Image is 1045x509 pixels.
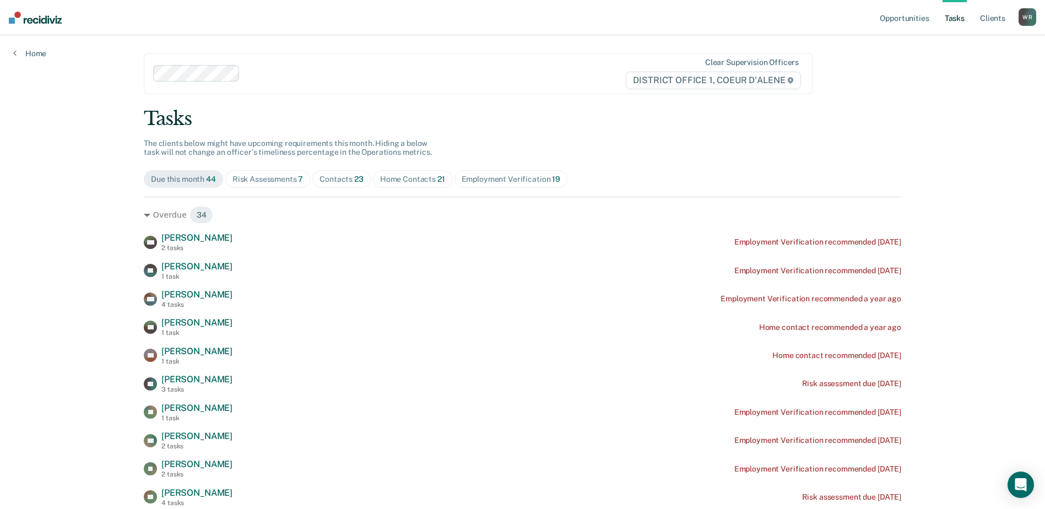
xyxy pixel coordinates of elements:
div: Clear supervision officers [705,58,799,67]
div: Employment Verification recommended [DATE] [734,408,901,417]
div: 1 task [161,329,232,337]
span: 19 [552,175,560,183]
span: [PERSON_NAME] [161,232,232,243]
div: Employment Verification recommended [DATE] [734,464,901,474]
div: 2 tasks [161,244,232,252]
span: [PERSON_NAME] [161,317,232,328]
span: [PERSON_NAME] [161,374,232,385]
div: Home contact recommended a year ago [759,323,901,332]
div: Employment Verification recommended [DATE] [734,237,901,247]
div: W R [1019,8,1036,26]
div: Tasks [144,107,901,130]
div: Risk assessment due [DATE] [802,492,901,502]
div: 4 tasks [161,301,232,308]
div: Employment Verification recommended [DATE] [734,436,901,445]
div: Employment Verification recommended [DATE] [734,266,901,275]
div: Home contact recommended [DATE] [772,351,901,360]
span: 23 [354,175,364,183]
div: Home Contacts [380,175,445,184]
span: DISTRICT OFFICE 1, COEUR D'ALENE [626,72,801,89]
div: 3 tasks [161,386,232,393]
span: [PERSON_NAME] [161,261,232,272]
span: 21 [437,175,445,183]
span: [PERSON_NAME] [161,431,232,441]
span: 34 [189,206,214,224]
span: [PERSON_NAME] [161,346,232,356]
span: 7 [298,175,303,183]
div: 4 tasks [161,499,232,507]
div: 1 task [161,358,232,365]
div: Due this month [151,175,216,184]
a: Home [13,48,46,58]
span: The clients below might have upcoming requirements this month. Hiding a below task will not chang... [144,139,432,157]
span: [PERSON_NAME] [161,289,232,300]
div: Risk Assessments [232,175,304,184]
div: Employment Verification recommended a year ago [721,294,901,304]
div: Overdue 34 [144,206,901,224]
span: [PERSON_NAME] [161,488,232,498]
div: Open Intercom Messenger [1008,472,1034,498]
span: [PERSON_NAME] [161,403,232,413]
span: [PERSON_NAME] [161,459,232,469]
div: Employment Verification [462,175,560,184]
div: 2 tasks [161,470,232,478]
div: Contacts [320,175,364,184]
div: 1 task [161,273,232,280]
div: 2 tasks [161,442,232,450]
button: WR [1019,8,1036,26]
div: Risk assessment due [DATE] [802,379,901,388]
span: 44 [206,175,216,183]
div: 1 task [161,414,232,422]
img: Recidiviz [9,12,62,24]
